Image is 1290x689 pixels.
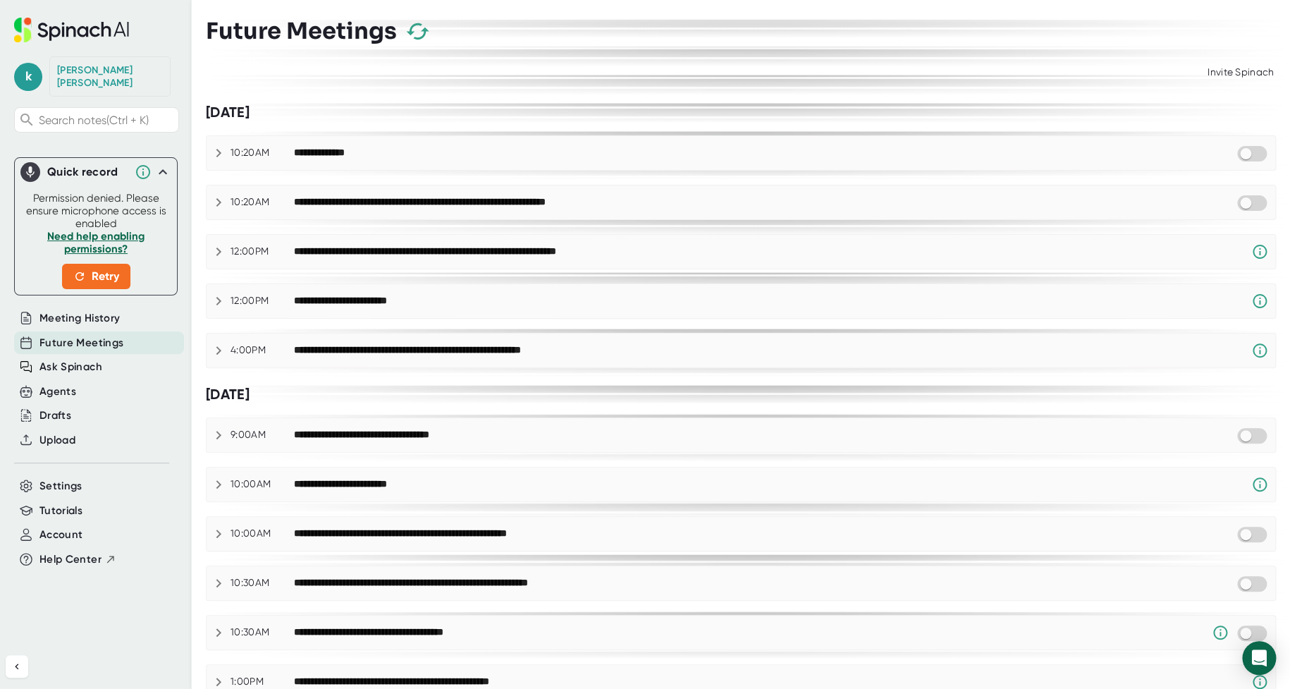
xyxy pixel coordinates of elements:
h3: Future Meetings [206,18,397,44]
span: Retry [73,268,119,285]
div: Permission denied. Please ensure microphone access is enabled [23,192,168,289]
div: 10:20AM [231,196,294,209]
button: Future Meetings [39,335,123,351]
div: Kaitlin Nikolai [57,64,163,89]
button: Collapse sidebar [6,655,28,678]
button: Upload [39,432,75,449]
button: Help Center [39,551,116,568]
button: Tutorials [39,503,82,519]
div: 12:00PM [231,295,294,307]
a: Need help enabling permissions? [47,230,145,255]
div: Quick record [47,165,128,179]
div: Open Intercom Messenger [1242,641,1276,675]
svg: Spinach requires a video conference link. [1251,476,1268,493]
div: [DATE] [206,104,1276,121]
div: 1:00PM [231,676,294,688]
div: [DATE] [206,386,1276,403]
span: k [14,63,42,91]
div: 10:30AM [231,577,294,590]
button: Retry [62,264,130,289]
div: 4:00PM [231,344,294,357]
div: 9:00AM [231,429,294,441]
button: Ask Spinach [39,359,102,375]
svg: Someone has manually disabled Spinach from this meeting. [1212,624,1229,641]
button: Meeting History [39,310,120,327]
div: 12:00PM [231,245,294,258]
div: 10:00AM [231,478,294,491]
button: Agents [39,384,76,400]
svg: Spinach requires a video conference link. [1251,342,1268,359]
span: Help Center [39,551,102,568]
button: Drafts [39,408,71,424]
div: 10:30AM [231,626,294,639]
span: Search notes (Ctrl + K) [39,114,175,127]
div: Quick record [20,158,171,186]
svg: Spinach requires a video conference link. [1251,293,1268,310]
button: Account [39,527,82,543]
div: 10:20AM [231,147,294,159]
div: 10:00AM [231,528,294,540]
div: Invite Spinach [1205,59,1276,86]
button: Settings [39,478,82,494]
svg: Spinach requires a video conference link. [1251,243,1268,260]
